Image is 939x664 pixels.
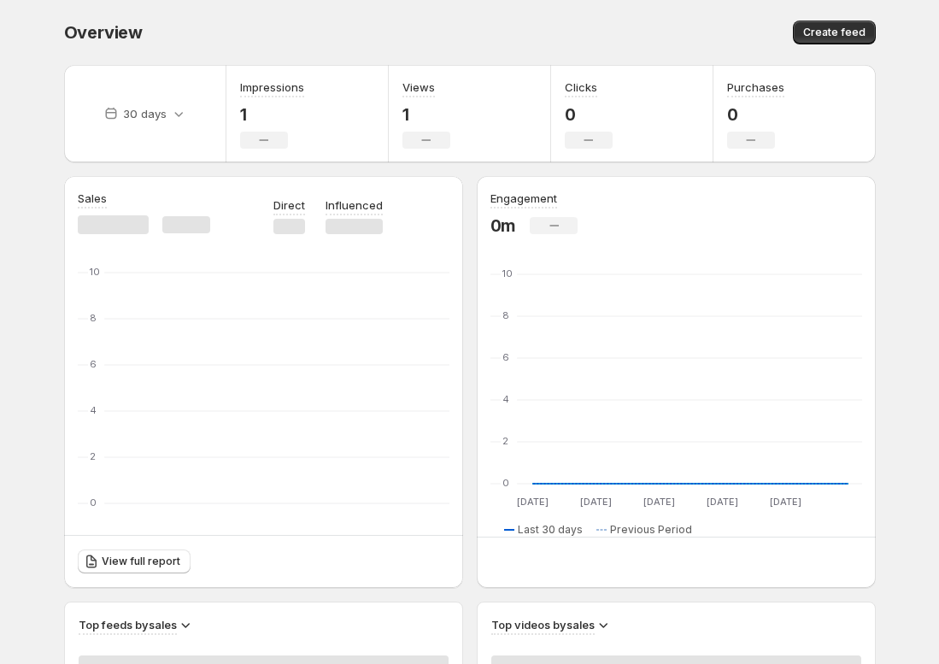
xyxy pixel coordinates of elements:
h3: Top feeds by sales [79,616,177,633]
a: View full report [78,549,191,573]
p: 30 days [123,105,167,122]
p: 0m [490,215,517,236]
text: 2 [90,450,96,462]
p: 1 [240,104,304,125]
p: 0 [565,104,613,125]
span: Create feed [803,26,866,39]
h3: Sales [78,190,107,207]
p: 0 [727,104,784,125]
text: 4 [90,404,97,416]
text: [DATE] [769,496,801,508]
span: Previous Period [610,523,692,537]
h3: Top videos by sales [491,616,595,633]
p: 1 [402,104,450,125]
text: 10 [90,266,100,278]
text: 8 [90,312,97,324]
text: 0 [90,497,97,508]
text: 8 [502,309,509,321]
p: Direct [273,197,305,214]
text: 6 [90,358,97,370]
h3: Views [402,79,435,96]
h3: Engagement [490,190,557,207]
button: Create feed [793,21,876,44]
text: 10 [502,267,513,279]
text: [DATE] [516,496,548,508]
span: View full report [102,555,180,568]
text: 0 [502,477,509,489]
p: Influenced [326,197,383,214]
text: 4 [502,393,509,405]
text: [DATE] [643,496,674,508]
text: [DATE] [579,496,611,508]
text: [DATE] [706,496,737,508]
span: Last 30 days [518,523,583,537]
h3: Impressions [240,79,304,96]
text: 2 [502,435,508,447]
span: Overview [64,22,143,43]
h3: Purchases [727,79,784,96]
h3: Clicks [565,79,597,96]
text: 6 [502,351,509,363]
